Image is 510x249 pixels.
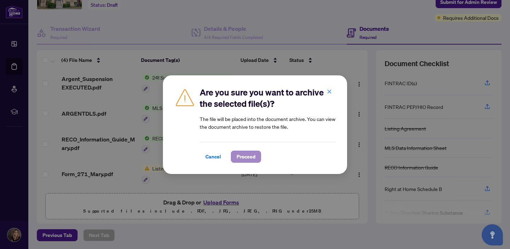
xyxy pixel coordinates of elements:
img: Caution Icon [174,87,195,108]
button: Open asap [482,224,503,245]
span: Proceed [237,151,255,162]
button: Proceed [231,151,261,163]
span: Cancel [205,151,221,162]
span: close [327,89,332,94]
button: Cancel [200,151,227,163]
article: The file will be placed into the document archive. You can view the document archive to restore t... [200,115,336,131]
h2: Are you sure you want to archive the selected file(s)? [200,87,336,109]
